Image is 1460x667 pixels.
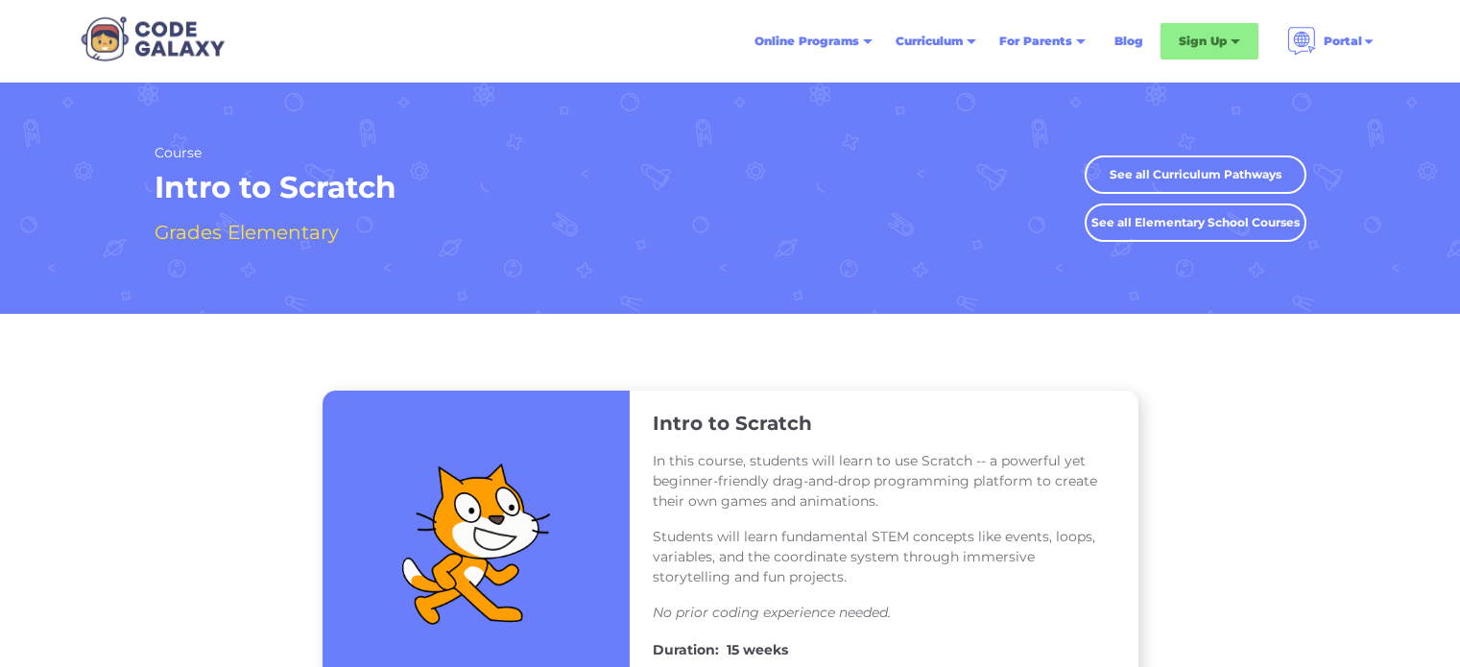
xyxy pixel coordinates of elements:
[155,168,396,207] h1: Intro to Scratch
[999,32,1072,51] div: For Parents
[653,451,1115,512] p: In this course, students will learn to use Scratch -- a powerful yet beginner-friendly drag-and-d...
[653,604,891,621] em: No prior coding experience needed.
[227,216,339,249] h4: Elementary
[1103,24,1155,59] a: Blog
[754,32,859,51] div: Online Programs
[155,144,396,162] h2: Course
[1085,155,1306,194] a: See all Curriculum Pathways
[1085,203,1306,242] a: See all Elementary School Courses
[1179,32,1227,51] div: Sign Up
[155,216,222,249] h4: Grades
[896,32,963,51] div: Curriculum
[653,527,1115,587] p: Students will learn fundamental STEM concepts like events, loops, variables, and the coordinate s...
[727,638,788,661] h4: 15 weeks
[1324,32,1362,51] div: Portal
[653,638,719,661] h4: Duration:
[653,411,812,436] h3: Intro to Scratch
